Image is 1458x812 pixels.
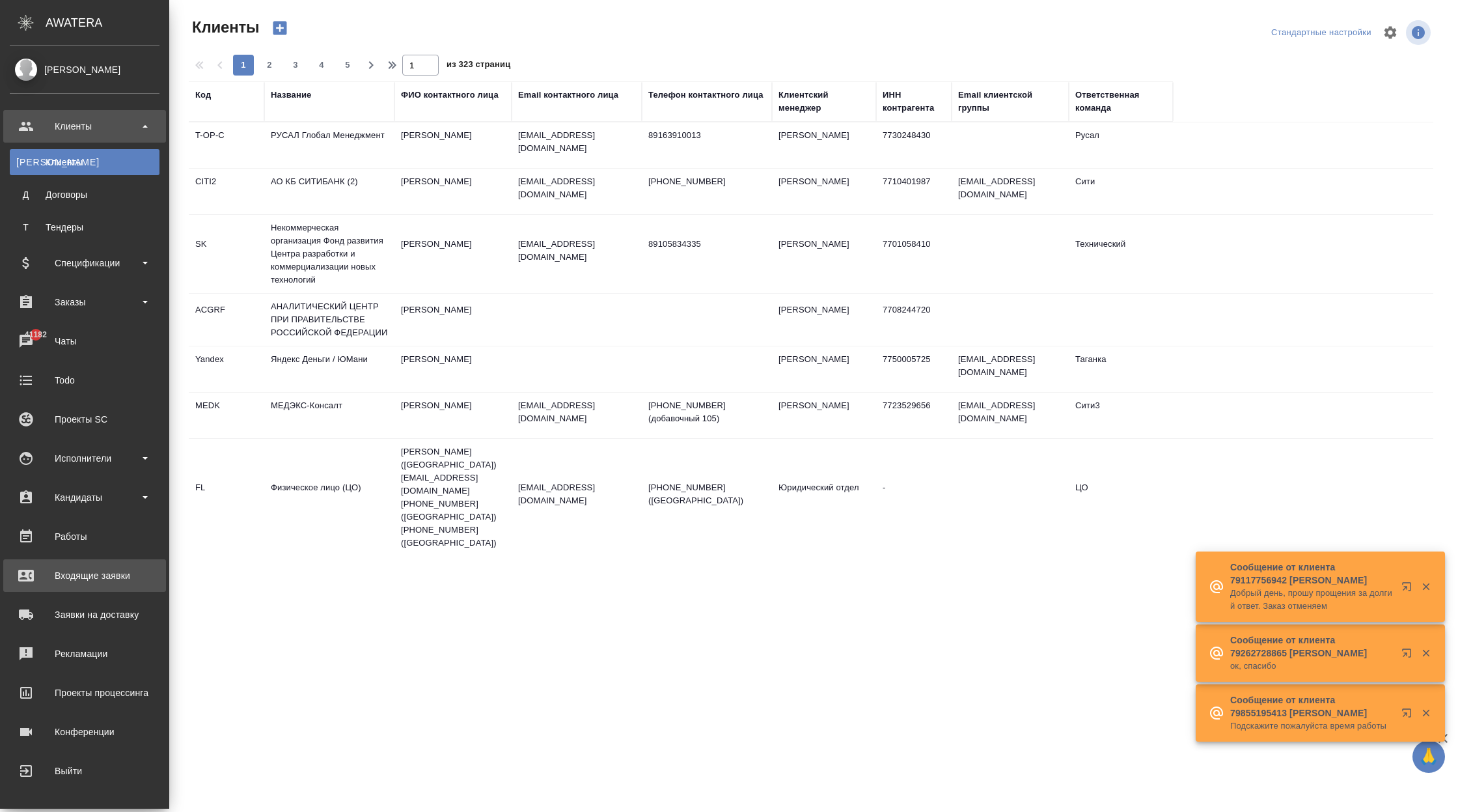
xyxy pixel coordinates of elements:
[10,182,159,208] a: ДДоговоры
[3,598,166,631] a: Заявки на доставку
[1412,707,1439,719] button: Закрыть
[952,393,1069,438] td: [EMAIL_ADDRESS][DOMAIN_NAME]
[394,393,512,438] td: [PERSON_NAME]
[1394,640,1425,671] button: Открыть в новой вкладке
[648,175,765,188] p: [PHONE_NUMBER]
[285,59,306,72] span: 3
[10,449,159,468] div: Исполнители
[394,231,512,277] td: [PERSON_NAME]
[648,238,765,251] p: 89105834335
[1412,581,1439,593] button: Закрыть
[10,644,159,664] div: Рекламации
[189,297,264,343] td: ACGRF
[264,17,296,39] button: Создать
[10,566,159,585] div: Входящие заявки
[337,59,358,72] span: 5
[1069,231,1173,277] td: Технический
[648,399,765,425] p: [PHONE_NUMBER] (добавочный 105)
[3,637,166,670] a: Рекламации
[1394,700,1425,731] button: Открыть в новой вкладке
[10,371,159,390] div: Todo
[1230,660,1393,673] p: ок, спасибо
[648,129,765,142] p: 89163910013
[10,488,159,507] div: Кандидаты
[876,475,952,520] td: -
[518,129,635,155] p: [EMAIL_ADDRESS][DOMAIN_NAME]
[311,59,332,72] span: 4
[10,117,159,136] div: Клиенты
[876,393,952,438] td: 7723529656
[952,346,1069,392] td: [EMAIL_ADDRESS][DOMAIN_NAME]
[401,89,499,102] div: ФИО контактного лица
[518,175,635,201] p: [EMAIL_ADDRESS][DOMAIN_NAME]
[1230,693,1393,720] p: Сообщение от клиента 79855195413 [PERSON_NAME]
[271,89,311,102] div: Название
[3,325,166,357] a: 41182Чаты
[1412,647,1439,659] button: Закрыть
[394,346,512,392] td: [PERSON_NAME]
[46,10,169,36] div: AWATERA
[189,346,264,392] td: Yandex
[16,221,153,234] div: Тендеры
[394,297,512,343] td: [PERSON_NAME]
[264,346,394,392] td: Яндекс Деньги / ЮМани
[10,292,159,312] div: Заказы
[447,57,510,76] span: из 323 страниц
[394,122,512,168] td: [PERSON_NAME]
[772,297,876,343] td: [PERSON_NAME]
[3,716,166,748] a: Конференции
[1069,475,1173,520] td: ЦО
[311,55,332,76] button: 4
[337,55,358,76] button: 5
[883,89,945,115] div: ИНН контрагента
[952,169,1069,214] td: [EMAIL_ADDRESS][DOMAIN_NAME]
[1069,122,1173,168] td: Русал
[394,169,512,214] td: [PERSON_NAME]
[3,559,166,592] a: Входящие заявки
[189,17,259,38] span: Клиенты
[1069,346,1173,392] td: Таганка
[264,393,394,438] td: МЕДЭКС-Консалт
[518,238,635,264] p: [EMAIL_ADDRESS][DOMAIN_NAME]
[772,231,876,277] td: [PERSON_NAME]
[1375,17,1406,48] span: Настроить таблицу
[264,169,394,214] td: АО КБ СИТИБАНК (2)
[10,63,159,77] div: [PERSON_NAME]
[772,393,876,438] td: [PERSON_NAME]
[778,89,870,115] div: Клиентский менеджер
[10,253,159,273] div: Спецификации
[518,399,635,425] p: [EMAIL_ADDRESS][DOMAIN_NAME]
[189,231,264,277] td: SK
[259,55,280,76] button: 2
[1394,574,1425,605] button: Открыть в новой вкладке
[10,527,159,546] div: Работы
[958,89,1062,115] div: Email клиентской группы
[10,761,159,781] div: Выйти
[264,122,394,168] td: РУСАЛ Глобал Менеджмент
[772,475,876,520] td: Юридический отдел
[285,55,306,76] button: 3
[1069,393,1173,438] td: Сити3
[1230,720,1393,733] p: Подскажите пожалуйста время работы
[648,89,763,102] div: Телефон контактного лица
[189,122,264,168] td: T-OP-C
[876,297,952,343] td: 7708244720
[1075,89,1166,115] div: Ответственная команда
[10,722,159,742] div: Конференции
[1230,634,1393,660] p: Сообщение от клиента 79262728865 [PERSON_NAME]
[189,393,264,438] td: MEDK
[518,89,618,102] div: Email контактного лица
[264,215,394,293] td: Некоммерческая организация Фонд развития Центра разработки и коммерциализации новых технологий
[264,294,394,346] td: АНАЛИТИЧЕСКИЙ ЦЕНТР ПРИ ПРАВИТЕЛЬСТВЕ РОССИЙСКОЙ ФЕДЕРАЦИИ
[876,169,952,214] td: 7710401987
[259,59,280,72] span: 2
[648,481,765,507] p: [PHONE_NUMBER] ([GEOGRAPHIC_DATA])
[16,188,153,201] div: Договоры
[876,122,952,168] td: 7730248430
[17,328,55,341] span: 41182
[16,156,153,169] div: Клиенты
[264,475,394,520] td: Физическое лицо (ЦО)
[772,169,876,214] td: [PERSON_NAME]
[189,475,264,520] td: FL
[10,683,159,703] div: Проекты процессинга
